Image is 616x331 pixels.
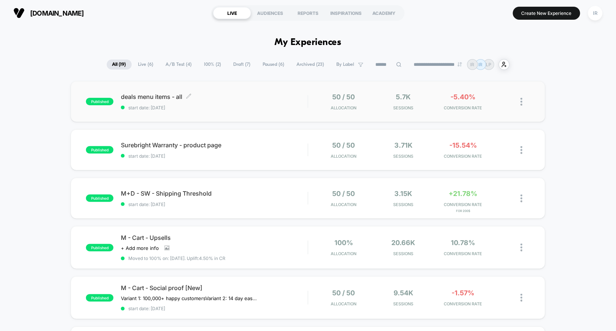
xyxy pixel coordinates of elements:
img: close [521,294,523,302]
span: start date: [DATE] [121,202,308,207]
h1: My Experiences [275,37,341,48]
div: INSPIRATIONS [327,7,365,19]
span: 100% ( 2 ) [199,60,227,70]
span: CONVERSION RATE [435,105,491,110]
button: IR [586,6,605,21]
span: Sessions [375,154,431,159]
span: published [86,294,113,302]
img: close [521,195,523,202]
span: Surebright Warranty - product page [121,141,308,149]
img: close [521,244,523,251]
span: Paused ( 6 ) [257,60,290,70]
span: 5.7k [396,93,411,101]
span: 50 / 50 [333,93,355,101]
span: Archived ( 23 ) [291,60,330,70]
span: 100% [334,239,353,247]
span: 10.78% [451,239,475,247]
div: IR [588,6,603,20]
div: LIVE [213,7,251,19]
span: + Add more info [121,245,159,251]
span: +21.78% [449,190,478,197]
span: CONVERSION RATE [435,154,491,159]
span: published [86,195,113,202]
div: ACADEMY [365,7,403,19]
span: Allocation [331,301,357,306]
span: [DOMAIN_NAME] [30,9,84,17]
span: published [86,98,113,105]
span: Draft ( 7 ) [228,60,256,70]
button: Create New Experience [513,7,580,20]
span: CONVERSION RATE [435,251,491,256]
span: Allocation [331,202,357,207]
span: Sessions [375,202,431,207]
span: Sessions [375,105,431,110]
p: IR [471,62,475,67]
span: CONVERSION RATE [435,202,491,207]
span: -15.54% [449,141,477,149]
div: REPORTS [289,7,327,19]
span: Allocation [331,154,357,159]
span: 20.66k [392,239,416,247]
span: All ( 19 ) [107,60,132,70]
span: published [86,244,113,251]
span: CONVERSION RATE [435,301,491,306]
p: IR [479,62,483,67]
img: close [521,146,523,154]
span: M - Cart - Social proof [New] [121,284,308,292]
span: start date: [DATE] [121,105,308,110]
div: AUDIENCES [251,7,289,19]
span: Sessions [375,301,431,306]
span: 9.54k [394,289,413,297]
span: Allocation [331,105,357,110]
span: published [86,146,113,154]
span: 3.15k [395,190,413,197]
p: LP [486,62,492,67]
span: start date: [DATE] [121,306,308,311]
img: close [521,98,523,106]
span: for 200$ [435,209,491,213]
span: By Label [337,62,354,67]
span: M+D - SW - Shipping Threshold [121,190,308,197]
span: Allocation [331,251,357,256]
span: Moved to 100% on: [DATE] . Uplift: 4.50% in CR [128,256,225,261]
span: Variant 1: 100,000+ happy customersVariant 2: 14 day easy returns (paused) [121,295,259,301]
span: start date: [DATE] [121,153,308,159]
img: Visually logo [13,7,25,19]
button: [DOMAIN_NAME] [11,7,86,19]
span: A/B Test ( 4 ) [160,60,198,70]
span: deals menu items - all [121,93,308,100]
span: 3.71k [394,141,413,149]
span: M - Cart - Upsells [121,234,308,241]
span: 50 / 50 [333,141,355,149]
img: end [458,62,462,67]
span: Live ( 6 ) [133,60,159,70]
span: -1.57% [452,289,475,297]
span: 50 / 50 [333,190,355,197]
span: 50 / 50 [333,289,355,297]
span: -5.40% [451,93,476,101]
span: Sessions [375,251,431,256]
